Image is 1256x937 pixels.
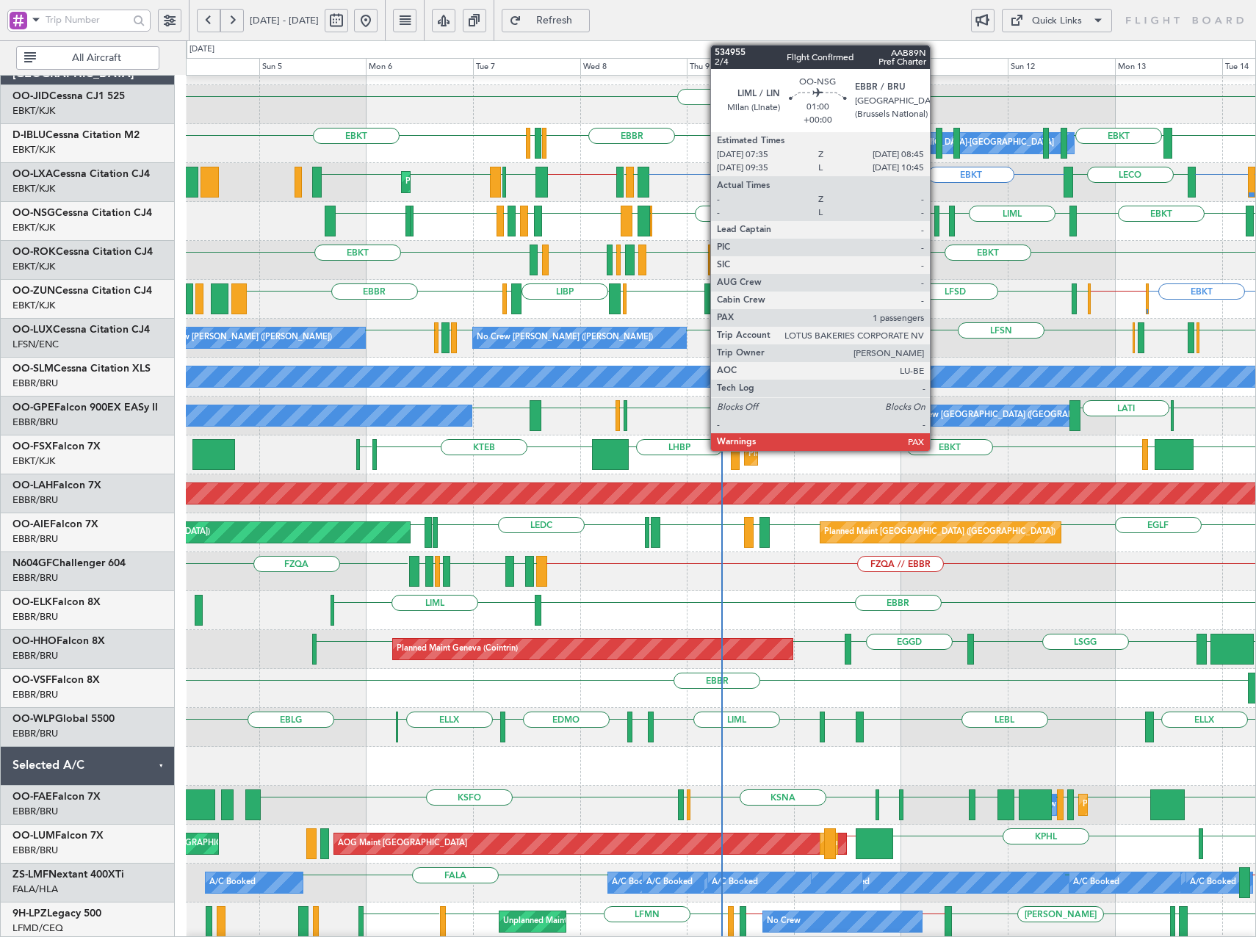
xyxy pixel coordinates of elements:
span: OO-VSF [12,675,51,685]
a: EBBR/BRU [12,727,58,740]
div: A/C Booked [712,872,758,894]
div: A/C Booked [1190,872,1236,894]
div: Thu 9 [687,58,794,76]
a: ZS-LMFNextant 400XTi [12,869,124,880]
button: Refresh [502,9,590,32]
span: OO-FAE [12,792,52,802]
a: 9H-LPZLegacy 500 [12,908,101,919]
a: LFSN/ENC [12,338,59,351]
span: OO-WLP [12,714,55,724]
div: No Crew [GEOGRAPHIC_DATA] ([GEOGRAPHIC_DATA] National) [905,405,1151,427]
span: [DATE] - [DATE] [250,14,319,27]
div: Sun 12 [1008,58,1115,76]
a: OO-NSGCessna Citation CJ4 [12,208,152,218]
div: Owner [GEOGRAPHIC_DATA]-[GEOGRAPHIC_DATA] [856,132,1054,154]
div: Planned Maint [GEOGRAPHIC_DATA] ([GEOGRAPHIC_DATA]) [824,521,1055,543]
div: No Crew [PERSON_NAME] ([PERSON_NAME]) [477,327,653,349]
span: OO-SLM [12,363,54,374]
span: 9H-LPZ [12,908,47,919]
span: ZS-LMF [12,869,48,880]
a: EBBR/BRU [12,688,58,701]
div: Sun 5 [259,58,367,76]
span: OO-HHO [12,636,57,646]
div: Planned Maint Melsbroek Air Base [1083,794,1211,816]
input: Trip Number [46,9,129,31]
span: OO-LAH [12,480,53,491]
div: Tue 7 [473,58,580,76]
a: OO-ELKFalcon 8X [12,597,101,607]
a: OO-LAHFalcon 7X [12,480,101,491]
div: [DATE] [190,43,214,56]
div: Wed 8 [580,58,687,76]
a: D-IBLUCessna Citation M2 [12,130,140,140]
a: EBBR/BRU [12,416,58,429]
div: Sat 4 [152,58,259,76]
a: EBBR/BRU [12,377,58,390]
button: All Aircraft [16,46,159,70]
a: EBKT/KJK [12,455,55,468]
span: OO-LXA [12,169,53,179]
span: OO-NSG [12,208,55,218]
span: All Aircraft [39,53,154,63]
a: EBKT/KJK [12,299,55,312]
span: N604GF [12,558,52,568]
div: A/C Booked [646,872,693,894]
div: A/C Booked [209,872,256,894]
a: EBBR/BRU [12,805,58,818]
span: OO-LUM [12,831,55,841]
a: EBBR/BRU [12,532,58,546]
span: OO-ELK [12,597,52,607]
span: OO-AIE [12,519,50,529]
a: FALA/HLA [12,883,58,896]
a: OO-JIDCessna CJ1 525 [12,91,125,101]
a: OO-WLPGlobal 5500 [12,714,115,724]
a: OO-AIEFalcon 7X [12,519,98,529]
a: OO-SLMCessna Citation XLS [12,363,151,374]
a: OO-LUXCessna Citation CJ4 [12,325,150,335]
a: OO-VSFFalcon 8X [12,675,100,685]
button: Quick Links [1002,9,1112,32]
div: Mon 13 [1115,58,1222,76]
span: OO-ROK [12,247,56,257]
span: OO-FSX [12,441,52,452]
div: Planned Maint Kortrijk-[GEOGRAPHIC_DATA] [405,171,577,193]
a: EBBR/BRU [12,844,58,857]
div: No Crew [PERSON_NAME] ([PERSON_NAME]) [156,327,332,349]
span: Refresh [524,15,585,26]
div: No Crew [767,911,801,933]
a: EBBR/BRU [12,649,58,662]
a: EBKT/KJK [12,182,55,195]
a: EBBR/BRU [12,493,58,507]
a: OO-GPEFalcon 900EX EASy II [12,402,158,413]
a: OO-FSXFalcon 7X [12,441,101,452]
span: OO-GPE [12,402,54,413]
div: Sat 11 [901,58,1008,76]
div: Quick Links [1032,14,1082,29]
span: OO-JID [12,91,49,101]
div: Planned Maint Geneva (Cointrin) [397,638,518,660]
a: LFMD/CEQ [12,922,63,935]
a: EBKT/KJK [12,221,55,234]
a: N604GFChallenger 604 [12,558,126,568]
span: OO-LUX [12,325,53,335]
a: EBBR/BRU [12,610,58,623]
span: D-IBLU [12,130,46,140]
a: OO-LUMFalcon 7X [12,831,104,841]
span: OO-ZUN [12,286,55,296]
div: A/C Booked [1073,872,1119,894]
a: OO-LXACessna Citation CJ4 [12,169,150,179]
a: EBKT/KJK [12,260,55,273]
div: Fri 10 [794,58,901,76]
a: EBKT/KJK [12,104,55,117]
a: EBKT/KJK [12,143,55,156]
a: OO-ROKCessna Citation CJ4 [12,247,153,257]
div: Planned Maint Kortrijk-[GEOGRAPHIC_DATA] [748,444,920,466]
a: EBBR/BRU [12,571,58,585]
a: OO-FAEFalcon 7X [12,792,101,802]
div: Unplanned Maint Nice ([GEOGRAPHIC_DATA]) [503,911,677,933]
div: Mon 6 [366,58,473,76]
div: A/C Booked [612,872,658,894]
a: OO-HHOFalcon 8X [12,636,105,646]
a: OO-ZUNCessna Citation CJ4 [12,286,152,296]
div: AOG Maint [GEOGRAPHIC_DATA] [338,833,467,855]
